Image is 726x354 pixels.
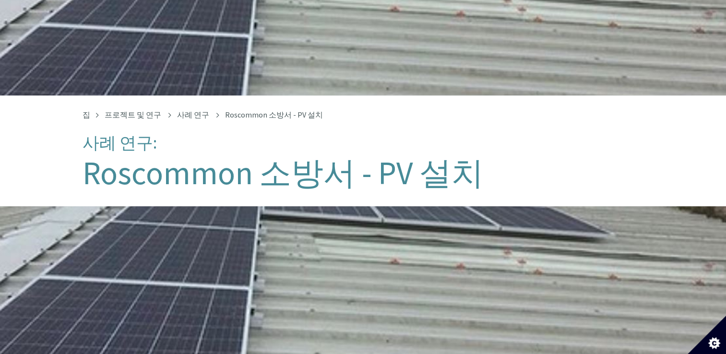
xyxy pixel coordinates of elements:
[83,155,644,191] h1: Roscommon 소방서 - PV 설치
[105,110,161,119] a: 프로젝트 및 연구
[177,110,209,119] a: 사례 연구
[225,110,323,119] span: Roscommon 소방서 - PV 설치
[83,110,90,119] a: 집
[83,134,644,153] p: 사례 연구:
[688,316,726,354] button: 쿠키 기본 설정 지정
